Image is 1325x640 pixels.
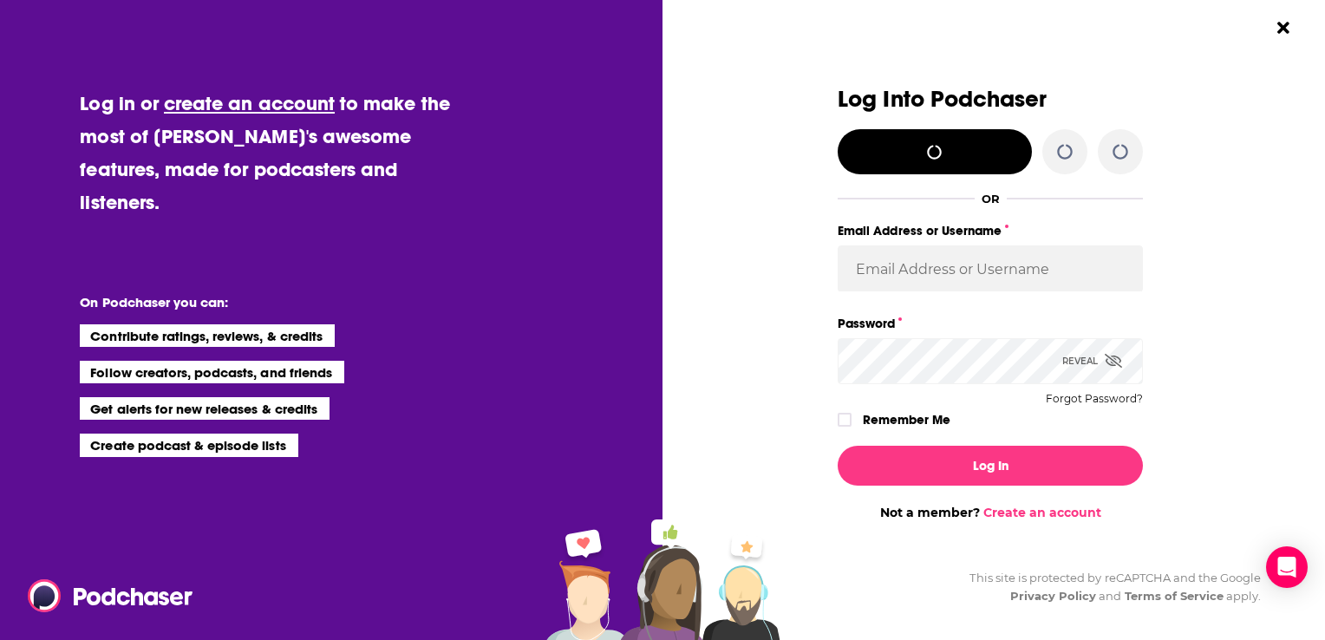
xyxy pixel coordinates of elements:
[80,434,297,456] li: Create podcast & episode lists
[838,312,1143,335] label: Password
[838,505,1143,520] div: Not a member?
[838,219,1143,242] label: Email Address or Username
[80,397,329,420] li: Get alerts for new releases & credits
[28,579,180,612] a: Podchaser - Follow, Share and Rate Podcasts
[1062,338,1122,384] div: Reveal
[838,87,1143,112] h3: Log Into Podchaser
[1125,589,1224,603] a: Terms of Service
[838,245,1143,292] input: Email Address or Username
[164,91,335,115] a: create an account
[80,361,344,383] li: Follow creators, podcasts, and friends
[983,505,1101,520] a: Create an account
[863,408,950,431] label: Remember Me
[80,294,427,310] li: On Podchaser you can:
[838,446,1143,486] button: Log In
[1267,11,1300,44] button: Close Button
[80,324,335,347] li: Contribute ratings, reviews, & credits
[28,579,194,612] img: Podchaser - Follow, Share and Rate Podcasts
[982,192,1000,206] div: OR
[956,569,1261,605] div: This site is protected by reCAPTCHA and the Google and apply.
[1266,546,1308,588] div: Open Intercom Messenger
[1046,393,1143,405] button: Forgot Password?
[1010,589,1097,603] a: Privacy Policy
